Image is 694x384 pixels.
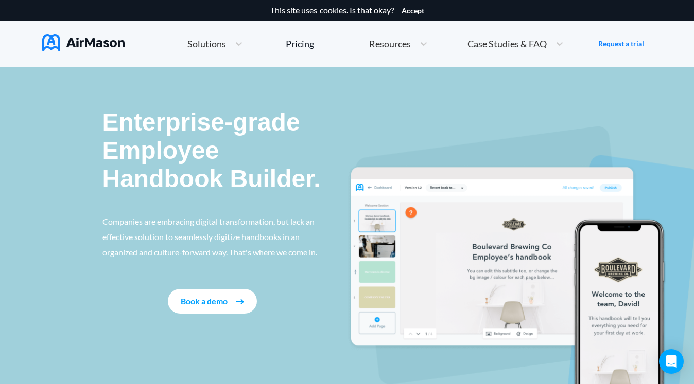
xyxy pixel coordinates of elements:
[286,34,314,53] a: Pricing
[42,34,125,51] img: AirMason Logo
[659,349,684,374] div: Open Intercom Messenger
[320,6,346,15] a: cookies
[402,7,424,15] button: Accept cookies
[102,214,323,260] p: Companies are embracing digital transformation, but lack an effective solution to seamlessly digi...
[467,39,547,48] span: Case Studies & FAQ
[168,289,257,314] button: Book a demo
[187,39,226,48] span: Solutions
[598,39,644,49] a: Request a trial
[102,108,323,193] p: Enterprise-grade Employee Handbook Builder.
[286,39,314,48] div: Pricing
[369,39,411,48] span: Resources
